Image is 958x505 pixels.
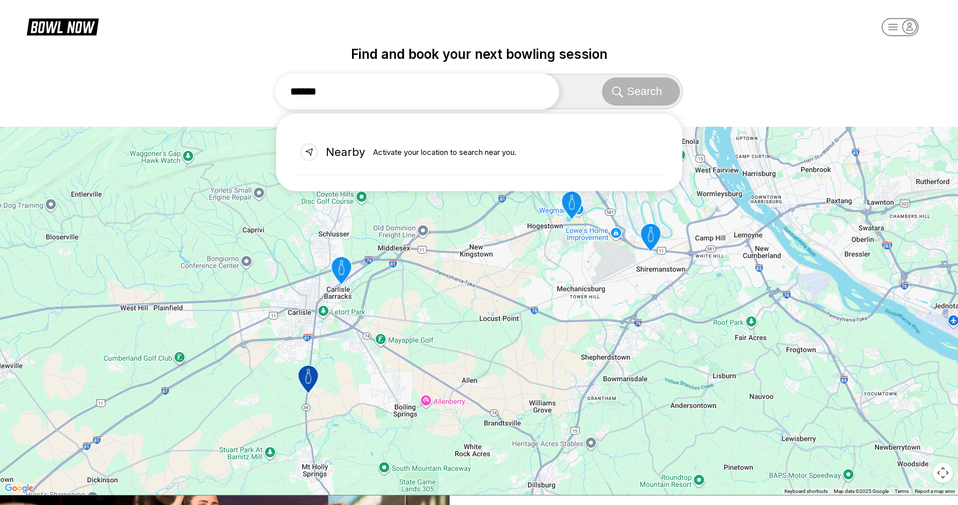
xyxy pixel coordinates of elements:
[324,254,358,289] gmp-advanced-marker: Strike Zone Bowling Center
[933,463,953,483] button: Map camera controls
[915,488,955,494] a: Report a map error
[291,129,667,176] div: Nearby
[834,488,889,494] span: Map data ©2025 Google
[555,189,588,224] gmp-advanced-marker: ABC West Lanes and Lounge
[785,488,828,495] button: Keyboard shortcuts
[291,363,325,398] gmp-advanced-marker: Midway Bowling - Carlisle
[3,482,36,495] a: Open this area in Google Maps (opens a new window)
[373,145,516,159] p: Activate your location to search near you.
[895,488,909,494] a: Terms (opens in new tab)
[634,221,667,256] gmp-advanced-marker: Trindle Bowl
[3,482,36,495] img: Google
